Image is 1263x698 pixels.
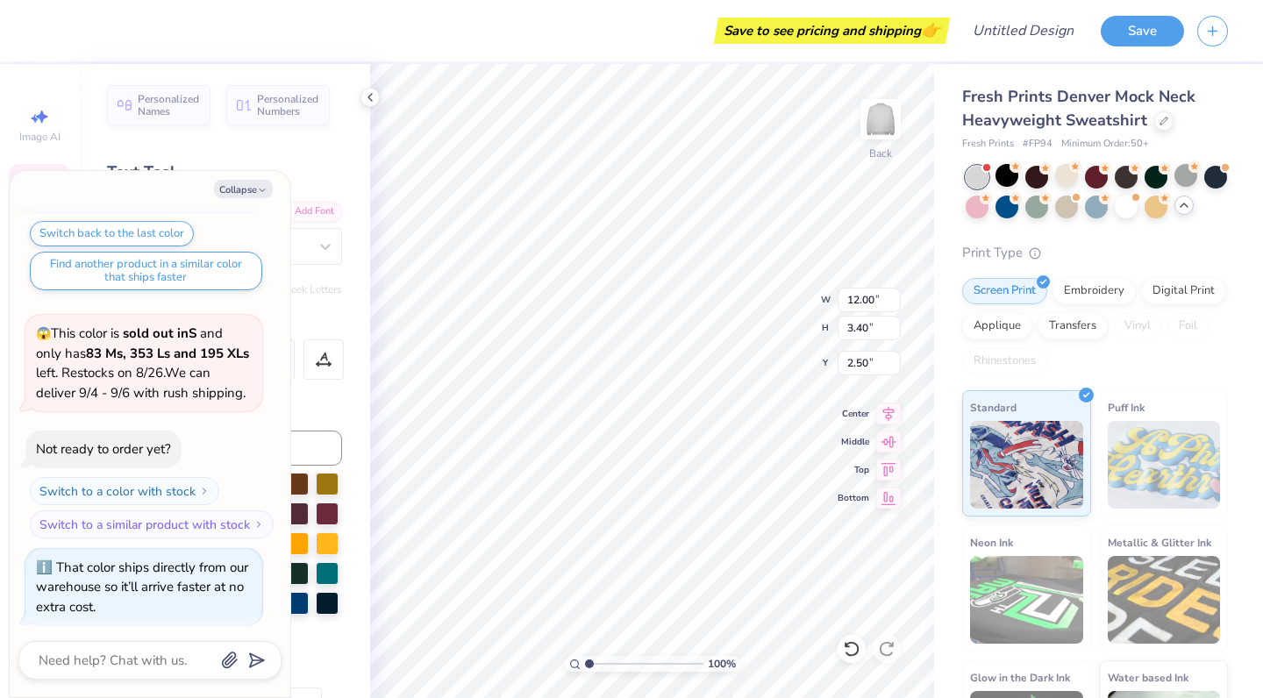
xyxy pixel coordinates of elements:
[1052,278,1136,304] div: Embroidery
[138,93,200,118] span: Personalized Names
[962,348,1047,374] div: Rhinestones
[253,519,264,530] img: Switch to a similar product with stock
[199,486,210,496] img: Switch to a color with stock
[30,510,274,538] button: Switch to a similar product with stock
[1108,556,1221,644] img: Metallic & Glitter Ink
[1141,278,1226,304] div: Digital Print
[30,477,219,505] button: Switch to a color with stock
[36,325,51,342] span: 😱
[1108,533,1211,552] span: Metallic & Glitter Ink
[962,243,1228,263] div: Print Type
[970,421,1083,509] img: Standard
[257,93,319,118] span: Personalized Numbers
[838,492,869,504] span: Bottom
[107,160,342,184] div: Text Tool
[36,324,249,402] span: This color is and only has left . Restocks on 8/26. We can deliver 9/4 - 9/6 with rush shipping.
[1061,137,1149,152] span: Minimum Order: 50 +
[970,668,1070,687] span: Glow in the Dark Ink
[273,202,342,222] div: Add Font
[962,137,1014,152] span: Fresh Prints
[962,86,1195,131] span: Fresh Prints Denver Mock Neck Heavyweight Sweatshirt
[970,533,1013,552] span: Neon Ink
[838,464,869,476] span: Top
[19,130,61,144] span: Image AI
[962,313,1032,339] div: Applique
[959,13,1088,48] input: Untitled Design
[1167,313,1209,339] div: Foil
[1108,421,1221,509] img: Puff Ink
[838,436,869,448] span: Middle
[921,19,940,40] span: 👉
[1108,398,1145,417] span: Puff Ink
[962,278,1047,304] div: Screen Print
[123,324,196,342] strong: sold out in S
[36,559,248,616] div: That color ships directly from our warehouse so it’ll arrive faster at no extra cost.
[863,102,898,137] img: Back
[214,180,273,198] button: Collapse
[36,440,171,458] div: Not ready to order yet?
[718,18,945,44] div: Save to see pricing and shipping
[30,252,262,290] button: Find another product in a similar color that ships faster
[970,556,1083,644] img: Neon Ink
[708,656,736,672] span: 100 %
[869,146,892,161] div: Back
[86,345,249,362] strong: 83 Ms, 353 Ls and 195 XLs
[838,408,869,420] span: Center
[30,221,194,246] button: Switch back to the last color
[970,398,1017,417] span: Standard
[1038,313,1108,339] div: Transfers
[1108,668,1188,687] span: Water based Ink
[1113,313,1162,339] div: Vinyl
[1101,16,1184,46] button: Save
[1023,137,1052,152] span: # FP94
